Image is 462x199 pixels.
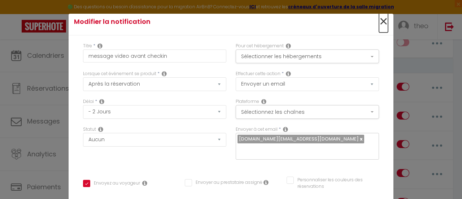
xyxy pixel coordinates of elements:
span: × [379,11,388,33]
label: Lorsque cet événement se produit [83,70,156,77]
label: Titre [83,43,92,49]
h4: Modifier la notification [74,17,280,27]
label: Effectuer cette action [236,70,280,77]
button: Sélectionnez les chaînes [236,105,379,119]
button: Ouvrir le widget de chat LiveChat [6,3,27,25]
i: Envoyer au prestataire si il est assigné [263,179,269,185]
i: Event Occur [162,71,167,77]
i: This Rental [286,43,291,49]
i: Title [97,43,103,49]
i: Recipient [283,126,288,132]
label: Plateforme [236,98,259,105]
label: Pour cet hébergement [236,43,284,49]
button: Close [379,14,388,30]
i: Action Time [99,99,104,104]
label: Envoyer à cet email [236,126,278,133]
span: [DOMAIN_NAME][EMAIL_ADDRESS][DOMAIN_NAME] [239,135,359,142]
label: Délai [83,98,94,105]
i: Envoyer au voyageur [142,180,147,186]
label: Statut [83,126,96,133]
button: Sélectionner les hébergements [236,49,379,63]
i: Booking status [98,126,103,132]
